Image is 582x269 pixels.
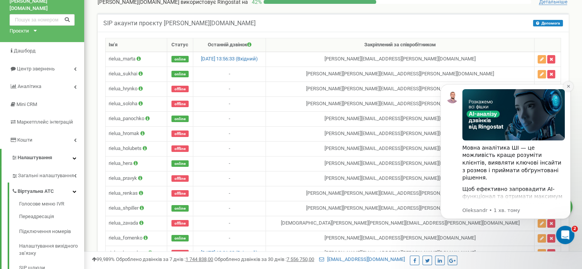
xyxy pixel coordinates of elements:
span: online [171,116,189,122]
span: offline [171,101,189,107]
td: [PERSON_NAME] [PERSON_NAME][EMAIL_ADDRESS][PERSON_NAME][DOMAIN_NAME] [266,82,535,96]
span: Налаштування [18,155,52,160]
td: [PERSON_NAME] [EMAIL_ADDRESS][PERSON_NAME][DOMAIN_NAME] [266,111,535,126]
span: online [171,56,189,62]
td: - [193,201,266,216]
div: Проєкти [10,28,29,35]
td: - [193,171,266,186]
span: Дашборд [14,48,36,54]
td: - [193,111,266,126]
td: - [193,96,266,111]
span: 2 [572,226,578,232]
iframe: Intercom notifications повідомлення [429,73,582,248]
td: - [193,231,266,246]
a: [EMAIL_ADDRESS][DOMAIN_NAME] [319,256,405,262]
td: rielua_holubets [106,141,167,156]
td: rielua_panochko [106,111,167,126]
span: online [171,160,189,167]
th: Останній дзвінок [193,38,266,52]
td: rielua_hera [106,156,167,171]
h5: SIP акаунти проєкту [PERSON_NAME][DOMAIN_NAME] [103,20,256,27]
a: Підключення номерів [19,224,84,239]
td: - [193,126,266,141]
td: rielua_hrynko [106,82,167,96]
td: rielua_soloha [106,96,167,111]
a: Переадресація [19,209,84,224]
span: offline [171,220,189,227]
td: [PERSON_NAME] [EMAIL_ADDRESS][PERSON_NAME][DOMAIN_NAME] [266,171,535,186]
th: Закріплений за співробітником [266,38,535,52]
span: online [171,71,189,77]
td: [PERSON_NAME] [EMAIL_ADDRESS][PERSON_NAME][DOMAIN_NAME] [266,246,535,261]
td: rielua_sukhai [106,67,167,82]
span: Центр звернень [17,66,55,72]
a: [DATE] 13:56:33 (Вхідний) [201,56,258,62]
span: Загальні налаштування [18,172,74,179]
td: - [193,141,266,156]
td: rielua_fomenko [106,231,167,246]
td: rielua_pravyk [106,171,167,186]
a: Голосове меню IVR [19,201,84,210]
span: Кошти [17,137,33,143]
td: rielua_renkas [106,186,167,201]
td: [PERSON_NAME] [PERSON_NAME][EMAIL_ADDRESS][PERSON_NAME][DOMAIN_NAME] [266,67,535,82]
span: offline [171,190,189,197]
td: - [193,67,266,82]
td: [PERSON_NAME] [EMAIL_ADDRESS][PERSON_NAME][DOMAIN_NAME] [266,52,535,67]
a: Налаштування [2,149,84,167]
span: Mini CRM [16,101,37,107]
td: [DEMOGRAPHIC_DATA][PERSON_NAME] [PERSON_NAME][EMAIL_ADDRESS][PERSON_NAME][DOMAIN_NAME] [266,216,535,231]
td: [PERSON_NAME] [PERSON_NAME][EMAIL_ADDRESS][PERSON_NAME][DOMAIN_NAME] [266,96,535,111]
td: [PERSON_NAME] [PERSON_NAME][EMAIL_ADDRESS][PERSON_NAME][DOMAIN_NAME] [266,201,535,216]
span: Оброблено дзвінків за 7 днів : [116,256,213,262]
span: Маркетплейс інтеграцій [17,119,73,125]
td: rielua_krupoderya [106,246,167,261]
input: Пошук за номером [10,14,75,26]
td: rielua_marta [106,52,167,67]
span: Оброблено дзвінків за 30 днів : [214,256,314,262]
td: - [193,82,266,96]
td: rielua_hromak [106,126,167,141]
span: 99,989% [92,256,115,262]
td: rielua_zavada [106,216,167,231]
td: [PERSON_NAME] [PERSON_NAME][EMAIL_ADDRESS][PERSON_NAME][DOMAIN_NAME] [266,186,535,201]
td: [PERSON_NAME] [EMAIL_ADDRESS][PERSON_NAME][DOMAIN_NAME] [266,231,535,246]
th: Ім'я [106,38,167,52]
iframe: Intercom live chat [556,226,574,244]
span: online [171,235,189,241]
td: - [193,216,266,231]
u: 7 556 750,00 [287,256,314,262]
a: Налаштування вихідного зв’язку [19,239,84,261]
span: offline [171,175,189,182]
th: Статус [167,38,193,52]
u: 1 744 838,00 [186,256,213,262]
a: Віртуальна АТС [11,183,84,198]
td: - [193,156,266,171]
a: Загальні налаштування [11,167,84,183]
td: rielua_shpiller [106,201,167,216]
td: [PERSON_NAME] [EMAIL_ADDRESS][PERSON_NAME][DOMAIN_NAME] [266,141,535,156]
td: - [193,186,266,201]
button: Допомога [533,20,563,26]
span: offline [171,130,189,137]
span: offline [171,86,189,92]
span: Віртуальна АТС [18,188,54,195]
a: [DATE] 10:01:08 (Вхідний) [201,250,258,256]
span: offline [171,250,189,256]
span: offline [171,145,189,152]
span: Аналiтика [18,83,41,89]
td: [PERSON_NAME] [EMAIL_ADDRESS][PERSON_NAME][DOMAIN_NAME] [266,126,535,141]
span: online [171,205,189,212]
td: [PERSON_NAME] [EMAIL_ADDRESS][PERSON_NAME][DOMAIN_NAME] [266,156,535,171]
